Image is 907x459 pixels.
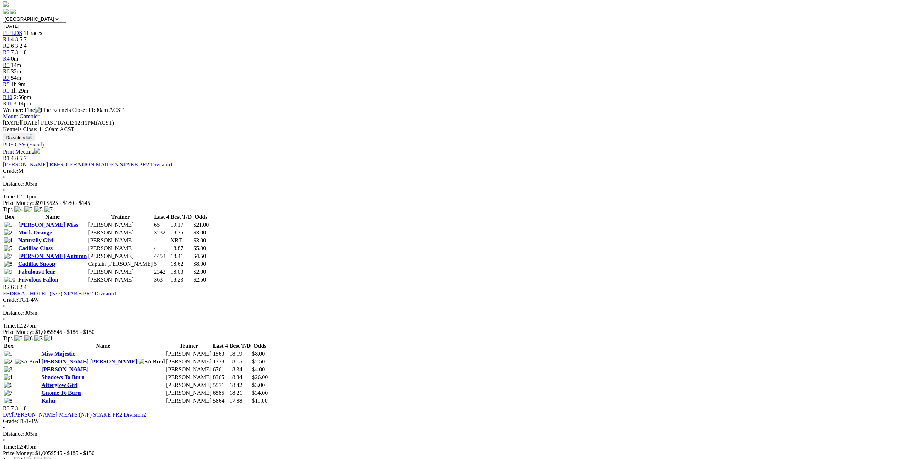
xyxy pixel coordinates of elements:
[4,343,14,349] span: Box
[3,310,904,316] div: 305m
[166,382,212,389] td: [PERSON_NAME]
[3,168,19,174] span: Grade:
[193,222,209,228] span: $21.00
[41,359,137,365] a: [PERSON_NAME] [PERSON_NAME]
[3,431,24,437] span: Distance:
[11,36,27,42] span: 4 8 5 7
[88,237,153,244] td: [PERSON_NAME]
[3,68,10,74] a: R6
[4,245,12,252] img: 5
[88,276,153,283] td: [PERSON_NAME]
[166,374,212,381] td: [PERSON_NAME]
[11,88,28,94] span: 1h 29m
[252,366,265,372] span: $4.00
[3,329,904,335] div: Prize Money: $1,005
[212,342,228,350] th: Last 4
[3,431,904,437] div: 305m
[4,366,12,373] img: 3
[193,261,206,267] span: $8.00
[193,269,206,275] span: $2.00
[18,213,87,221] th: Name
[3,194,904,200] div: 12:11pm
[4,390,12,396] img: 7
[34,148,40,154] img: printer.svg
[3,36,10,42] a: R1
[170,276,192,283] td: 18.23
[41,366,88,372] a: [PERSON_NAME]
[11,405,27,411] span: 7 3 1 8
[166,342,212,350] th: Trainer
[15,359,40,365] img: SA Bred
[154,253,169,260] td: 4453
[3,181,24,187] span: Distance:
[11,43,27,49] span: 6 3 2 4
[11,75,21,81] span: 54m
[3,437,5,443] span: •
[170,268,192,275] td: 18.03
[170,245,192,252] td: 18.87
[18,253,87,259] a: [PERSON_NAME] Autumn
[229,390,251,397] td: 18.21
[24,335,33,342] img: 6
[3,62,10,68] a: R5
[18,261,55,267] a: Cadillac Snoop
[154,213,169,221] th: Last 4
[11,81,25,87] span: 1h 9m
[154,245,169,252] td: 4
[193,277,206,283] span: $2.50
[3,1,9,7] img: logo-grsa-white.png
[11,49,27,55] span: 7 3 1 8
[3,88,10,94] a: R9
[35,107,51,113] img: Fine
[52,107,124,113] span: Kennels Close: 11:30am ACST
[3,200,904,206] div: Prize Money: $970
[3,323,16,329] span: Time:
[41,390,81,396] a: Gnome To Burn
[3,161,173,167] a: [PERSON_NAME] REFRIGERATION MAIDEN STAKE PR2 Division1
[252,342,268,350] th: Odds
[88,245,153,252] td: [PERSON_NAME]
[229,342,251,350] th: Best T/D
[4,359,12,365] img: 2
[3,303,5,309] span: •
[3,133,35,141] button: Download
[3,290,117,296] a: FEDERAL HOTEL (N/P) STAKE PR2 Division1
[14,100,31,107] span: 3:14pm
[88,268,153,275] td: [PERSON_NAME]
[18,229,52,236] a: Mock Orange
[170,237,192,244] td: NBT
[3,424,5,430] span: •
[252,390,268,396] span: $34.00
[3,43,10,49] a: R2
[3,174,5,180] span: •
[3,30,22,36] a: FIELDS
[3,444,904,450] div: 12:49pm
[18,245,53,251] a: Cadillac Class
[193,237,206,243] span: $3.00
[3,126,904,133] div: Kennels Close: 11:30am ACST
[154,221,169,228] td: 65
[3,94,12,100] a: R10
[4,277,15,283] img: 10
[4,382,12,388] img: 6
[170,261,192,268] td: 18.62
[4,398,12,404] img: 8
[51,450,95,456] span: $545 - $185 - $150
[229,358,251,365] td: 18.15
[4,253,12,259] img: 7
[3,100,12,107] span: R11
[252,359,265,365] span: $2.50
[229,397,251,404] td: 17.88
[14,206,23,213] img: 4
[3,9,9,14] img: facebook.svg
[193,213,209,221] th: Odds
[88,213,153,221] th: Trainer
[11,62,21,68] span: 14m
[3,297,904,303] div: TG1-4W
[4,237,12,244] img: 4
[170,213,192,221] th: Best T/D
